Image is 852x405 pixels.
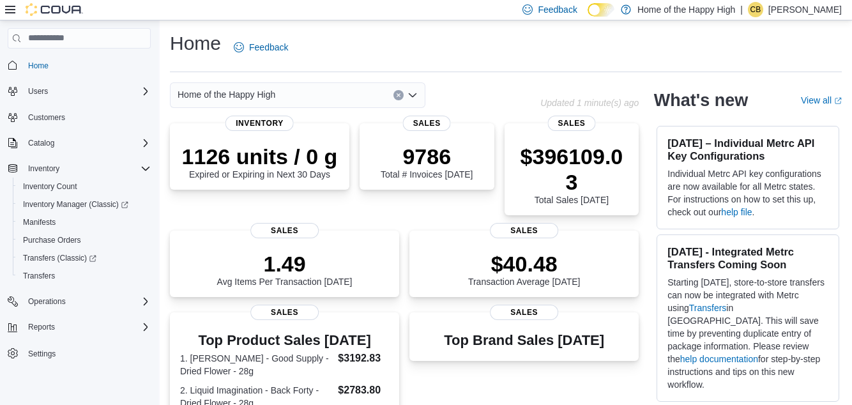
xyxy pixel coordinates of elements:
button: Users [3,82,156,100]
span: Sales [490,305,559,320]
dd: $2783.80 [338,383,389,398]
p: $40.48 [468,251,581,277]
button: Operations [23,294,71,309]
a: Transfers (Classic) [13,249,156,267]
span: Catalog [23,135,151,151]
a: Feedback [229,34,293,60]
a: help file [721,207,752,217]
span: Feedback [249,41,288,54]
p: Starting [DATE], store-to-store transfers can now be integrated with Metrc using in [GEOGRAPHIC_D... [667,276,828,391]
span: Operations [23,294,151,309]
p: Updated 1 minute(s) ago [540,98,639,108]
h3: Top Product Sales [DATE] [180,333,389,348]
div: Expired or Expiring in Next 30 Days [182,144,338,180]
button: Settings [3,344,156,362]
span: Inventory [28,164,59,174]
button: Inventory Count [13,178,156,195]
span: Sales [250,305,319,320]
a: Inventory Count [18,179,82,194]
span: Inventory [225,116,294,131]
button: Manifests [13,213,156,231]
button: Reports [23,319,60,335]
div: Total Sales [DATE] [515,144,629,205]
a: Purchase Orders [18,233,86,248]
span: Inventory Manager (Classic) [23,199,128,210]
input: Dark Mode [588,3,614,17]
a: Manifests [18,215,61,230]
span: Catalog [28,138,54,148]
p: 1.49 [217,251,353,277]
h2: What's new [654,90,748,111]
span: Transfers [18,268,151,284]
span: Feedback [538,3,577,16]
span: Transfers (Classic) [23,253,96,263]
span: Reports [28,322,55,332]
span: Settings [28,349,56,359]
button: Open list of options [407,90,418,100]
div: Transaction Average [DATE] [468,251,581,287]
a: Inventory Manager (Classic) [13,195,156,213]
button: Users [23,84,53,99]
h3: [DATE] – Individual Metrc API Key Configurations [667,137,828,162]
span: CB [750,2,761,17]
p: $396109.03 [515,144,629,195]
button: Catalog [23,135,59,151]
h3: Top Brand Sales [DATE] [444,333,604,348]
span: Sales [490,223,559,238]
span: Users [28,86,48,96]
span: Transfers [23,271,55,281]
button: Clear input [393,90,404,100]
span: Inventory Count [18,179,151,194]
span: Sales [403,116,451,131]
a: Transfers [18,268,60,284]
button: Inventory [3,160,156,178]
h3: [DATE] - Integrated Metrc Transfers Coming Soon [667,245,828,271]
span: Customers [28,112,65,123]
p: Individual Metrc API key configurations are now available for all Metrc states. For instructions ... [667,167,828,218]
a: Transfers (Classic) [18,250,102,266]
span: Manifests [23,217,56,227]
a: Settings [23,346,61,362]
img: Cova [26,3,83,16]
span: Reports [23,319,151,335]
h1: Home [170,31,221,56]
div: Corrine Basford [748,2,763,17]
span: Sales [547,116,595,131]
svg: External link [834,97,842,105]
span: Manifests [18,215,151,230]
button: Transfers [13,267,156,285]
span: Settings [23,345,151,361]
a: Home [23,58,54,73]
button: Catalog [3,134,156,152]
span: Purchase Orders [23,235,81,245]
a: help documentation [680,354,758,364]
button: Operations [3,293,156,310]
dt: 1. [PERSON_NAME] - Good Supply - Dried Flower - 28g [180,352,333,378]
div: Avg Items Per Transaction [DATE] [217,251,353,287]
p: [PERSON_NAME] [768,2,842,17]
p: 1126 units / 0 g [182,144,338,169]
span: Operations [28,296,66,307]
p: 9786 [381,144,473,169]
span: Home [28,61,49,71]
nav: Complex example [8,51,151,396]
span: Purchase Orders [18,233,151,248]
span: Users [23,84,151,99]
p: Home of the Happy High [637,2,735,17]
dd: $3192.83 [338,351,389,366]
a: Customers [23,110,70,125]
span: Inventory Manager (Classic) [18,197,151,212]
span: Inventory Count [23,181,77,192]
button: Purchase Orders [13,231,156,249]
span: Home of the Happy High [178,87,275,102]
button: Reports [3,318,156,336]
button: Inventory [23,161,65,176]
a: Transfers [689,303,727,313]
span: Transfers (Classic) [18,250,151,266]
a: View allExternal link [801,95,842,105]
button: Home [3,56,156,75]
span: Customers [23,109,151,125]
span: Inventory [23,161,151,176]
span: Sales [250,223,319,238]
